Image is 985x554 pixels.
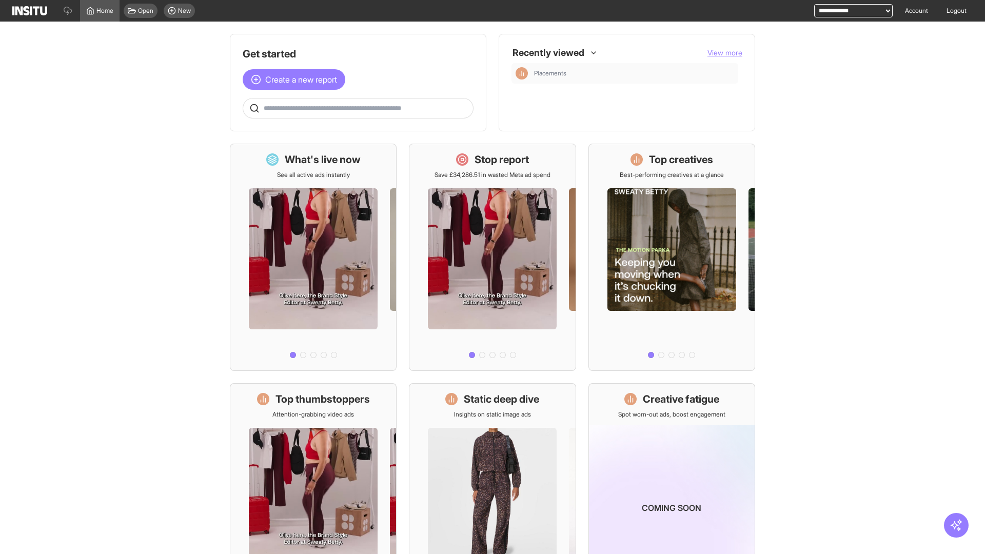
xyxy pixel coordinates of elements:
p: Attention-grabbing video ads [272,410,354,419]
span: Home [96,7,113,15]
h1: What's live now [285,152,361,167]
a: What's live nowSee all active ads instantly [230,144,397,371]
h1: Static deep dive [464,392,539,406]
div: Insights [516,67,528,80]
h1: Top thumbstoppers [275,392,370,406]
span: View more [707,48,742,57]
button: Create a new report [243,69,345,90]
a: Top creativesBest-performing creatives at a glance [588,144,755,371]
span: Placements [534,69,734,77]
img: Logo [12,6,47,15]
span: Create a new report [265,73,337,86]
h1: Stop report [475,152,529,167]
span: Placements [534,69,566,77]
button: View more [707,48,742,58]
p: See all active ads instantly [277,171,350,179]
p: Best-performing creatives at a glance [620,171,724,179]
h1: Get started [243,47,474,61]
p: Save £34,286.51 in wasted Meta ad spend [435,171,550,179]
p: Insights on static image ads [454,410,531,419]
span: New [178,7,191,15]
h1: Top creatives [649,152,713,167]
span: Open [138,7,153,15]
a: Stop reportSave £34,286.51 in wasted Meta ad spend [409,144,576,371]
